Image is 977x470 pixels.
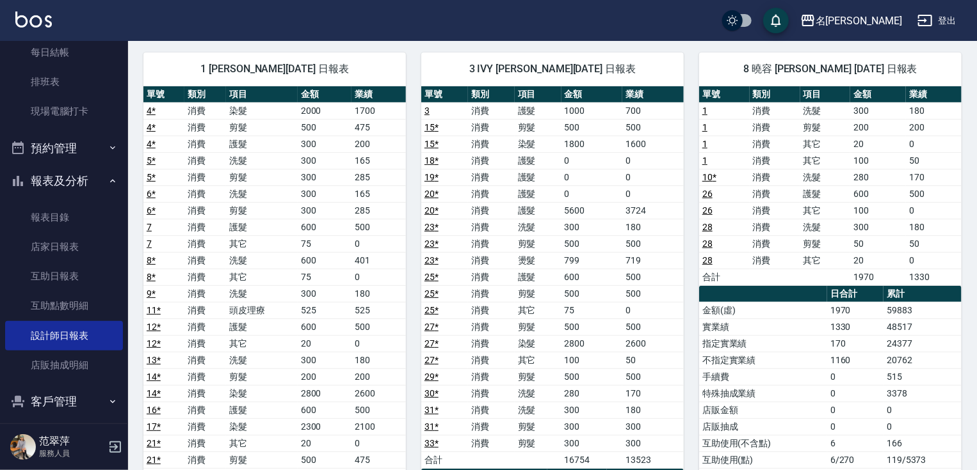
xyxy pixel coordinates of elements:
td: 500 [351,402,406,418]
td: 消費 [184,136,225,152]
td: 洗髮 [226,252,298,269]
td: 600 [298,219,352,235]
td: 50 [622,352,684,368]
td: 500 [906,185,962,202]
td: 消費 [468,169,515,185]
td: 200 [351,136,406,152]
td: 不指定實業績 [699,352,827,368]
td: 0 [351,335,406,352]
td: 20762 [884,352,962,368]
td: 280 [850,169,906,185]
td: 180 [622,219,684,235]
td: 600 [298,318,352,335]
td: 180 [906,102,962,119]
td: 剪髮 [226,202,298,219]
td: 300 [298,352,352,368]
td: 消費 [468,136,515,152]
button: 預約管理 [5,132,123,165]
td: 500 [622,368,684,385]
th: 單號 [699,86,750,103]
td: 消費 [184,352,225,368]
td: 頭皮理療 [226,302,298,318]
table: a dense table [699,86,962,286]
td: 0 [622,185,684,202]
td: 75 [561,302,623,318]
td: 消費 [184,368,225,385]
td: 100 [561,352,623,368]
td: 280 [561,385,623,402]
th: 累計 [884,286,962,302]
td: 護髮 [515,152,561,169]
td: 消費 [468,352,515,368]
td: 700 [622,102,684,119]
td: 500 [298,119,352,136]
td: 消費 [184,318,225,335]
td: 染髮 [226,385,298,402]
a: 26 [702,189,713,199]
td: 24377 [884,335,962,352]
td: 剪髮 [515,418,561,435]
td: 指定實業績 [699,335,827,352]
th: 金額 [298,86,352,103]
td: 0 [906,252,962,269]
td: 消費 [468,202,515,219]
td: 護髮 [515,169,561,185]
td: 300 [622,418,684,435]
a: 7 [147,239,152,249]
td: 合計 [699,269,750,285]
th: 類別 [184,86,225,103]
td: 300 [561,435,623,451]
td: 500 [561,318,623,335]
p: 服務人員 [39,448,104,459]
td: 50 [906,152,962,169]
td: 消費 [750,136,800,152]
td: 6 [827,435,884,451]
td: 洗髮 [226,352,298,368]
td: 消費 [750,102,800,119]
td: 消費 [468,185,515,202]
td: 洗髮 [515,402,561,418]
td: 護髮 [515,202,561,219]
td: 店販金額 [699,402,827,418]
td: 消費 [750,252,800,269]
td: 1800 [561,136,623,152]
td: 消費 [184,402,225,418]
td: 1330 [906,269,962,285]
td: 消費 [468,418,515,435]
td: 消費 [184,185,225,202]
a: 互助日報表 [5,262,123,291]
td: 剪髮 [800,119,851,136]
td: 特殊抽成業績 [699,385,827,402]
td: 3378 [884,385,962,402]
td: 染髮 [226,102,298,119]
td: 洗髮 [226,185,298,202]
td: 消費 [184,169,225,185]
td: 0 [351,269,406,285]
td: 200 [351,368,406,385]
td: 5600 [561,202,623,219]
th: 業績 [906,86,962,103]
td: 525 [351,302,406,318]
td: 消費 [750,185,800,202]
td: 消費 [468,219,515,235]
td: 剪髮 [226,451,298,468]
td: 剪髮 [515,119,561,136]
td: 剪髮 [515,435,561,451]
td: 515 [884,368,962,385]
td: 0 [827,385,884,402]
td: 1600 [622,136,684,152]
td: 500 [622,119,684,136]
td: 500 [622,285,684,302]
td: 洗髮 [800,219,851,235]
a: 1 [702,106,707,116]
td: 180 [906,219,962,235]
td: 475 [351,119,406,136]
a: 28 [702,255,713,265]
td: 其它 [800,136,851,152]
td: 剪髮 [515,285,561,302]
td: 0 [884,418,962,435]
td: 消費 [468,269,515,285]
td: 消費 [468,402,515,418]
td: 0 [561,185,623,202]
td: 100 [850,202,906,219]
